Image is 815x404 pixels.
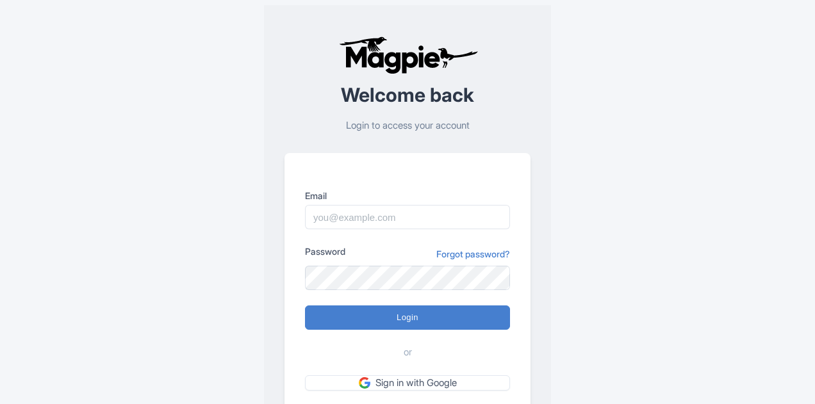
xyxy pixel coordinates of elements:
[336,36,480,74] img: logo-ab69f6fb50320c5b225c76a69d11143b.png
[284,118,531,133] p: Login to access your account
[436,247,510,261] a: Forgot password?
[305,189,510,202] label: Email
[359,377,370,389] img: google.svg
[404,345,412,360] span: or
[305,205,510,229] input: you@example.com
[284,85,531,106] h2: Welcome back
[305,375,510,391] a: Sign in with Google
[305,305,510,330] input: Login
[305,245,345,258] label: Password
